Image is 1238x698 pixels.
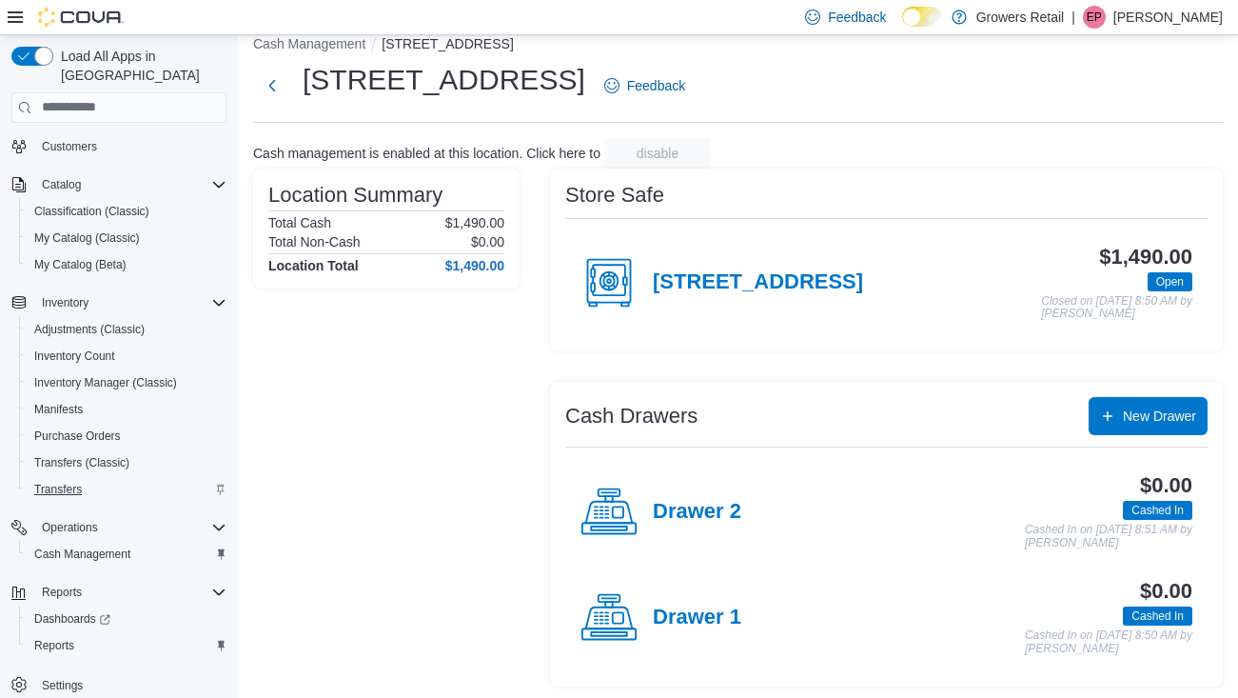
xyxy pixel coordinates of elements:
span: Open [1156,273,1184,290]
span: Classification (Classic) [27,200,226,223]
span: Manifests [27,398,226,421]
button: Catalog [34,173,88,196]
a: Purchase Orders [27,425,128,448]
span: EP [1087,6,1102,29]
span: Inventory [34,291,226,314]
span: Purchase Orders [27,425,226,448]
h6: Total Cash [268,215,331,230]
h4: Location Total [268,258,359,273]
span: Reports [34,581,226,604]
a: Manifests [27,398,90,421]
button: Manifests [19,396,234,423]
span: Inventory Manager (Classic) [27,371,226,394]
button: Customers [4,132,234,160]
span: Cashed In [1123,607,1192,626]
span: Catalog [34,173,226,196]
a: Settings [34,674,90,697]
h3: $0.00 [1140,580,1192,603]
p: Growers Retail [976,6,1065,29]
button: Transfers (Classic) [19,449,234,476]
button: Reports [19,632,234,659]
button: Transfers [19,476,234,503]
button: My Catalog (Beta) [19,251,234,278]
a: Feedback [597,67,693,105]
a: My Catalog (Classic) [27,227,147,249]
nav: An example of EuiBreadcrumbs [253,34,1223,57]
p: Cash management is enabled at this location. Click here to [253,146,600,161]
button: Reports [4,579,234,606]
span: New Drawer [1123,407,1196,426]
span: My Catalog (Classic) [27,227,226,249]
img: Cova [38,8,124,27]
h3: Cash Drawers [565,405,698,428]
span: Cashed In [1123,501,1192,520]
p: [PERSON_NAME] [1113,6,1223,29]
button: disable [604,138,711,169]
a: Cash Management [27,543,138,566]
span: My Catalog (Beta) [27,253,226,276]
span: Adjustments (Classic) [27,318,226,341]
a: Classification (Classic) [27,200,157,223]
span: Cashed In [1131,608,1184,625]
span: Settings [34,672,226,696]
span: Inventory Count [27,345,226,368]
button: My Catalog (Classic) [19,225,234,251]
span: Feedback [828,8,886,27]
a: Customers [34,135,105,158]
a: Adjustments (Classic) [27,318,152,341]
span: Operations [42,520,98,535]
h3: Store Safe [565,184,664,207]
span: Transfers (Classic) [34,455,129,470]
span: Transfers [34,482,82,497]
a: Transfers [27,478,89,501]
span: Reports [27,634,226,657]
span: Customers [42,139,97,154]
p: Cashed In on [DATE] 8:51 AM by [PERSON_NAME] [1025,524,1192,549]
span: Purchase Orders [34,429,121,444]
span: Dark Mode [902,27,903,28]
button: Reports [34,581,89,604]
button: Inventory Manager (Classic) [19,369,234,396]
span: Cash Management [34,547,130,562]
span: Inventory Manager (Classic) [34,375,177,390]
div: Eliot Pivato [1083,6,1106,29]
span: My Catalog (Classic) [34,230,140,246]
button: [STREET_ADDRESS] [382,36,513,51]
span: Load All Apps in [GEOGRAPHIC_DATA] [53,47,226,85]
span: Cashed In [1131,502,1184,519]
span: Classification (Classic) [34,204,149,219]
p: $0.00 [471,234,504,249]
button: Adjustments (Classic) [19,316,234,343]
span: Reports [42,585,82,600]
span: Inventory Count [34,349,115,364]
span: Customers [34,134,226,158]
span: Operations [34,516,226,539]
h4: [STREET_ADDRESS] [653,270,863,295]
span: Feedback [627,76,685,95]
a: Inventory Manager (Classic) [27,371,185,394]
button: Catalog [4,171,234,198]
p: Closed on [DATE] 8:50 AM by [PERSON_NAME] [1041,295,1192,321]
span: Catalog [42,177,81,192]
a: Dashboards [27,608,118,630]
span: Reports [34,638,74,653]
a: Transfers (Classic) [27,451,137,474]
h6: Total Non-Cash [268,234,361,249]
a: Inventory Count [27,345,123,368]
span: Transfers (Classic) [27,451,226,474]
span: disable [637,144,678,163]
span: Dashboards [34,611,110,627]
button: Inventory [34,291,96,314]
span: My Catalog (Beta) [34,257,127,272]
a: Dashboards [19,606,234,632]
h3: Location Summary [268,184,442,207]
p: | [1071,6,1075,29]
button: Inventory [4,289,234,316]
input: Dark Mode [902,7,942,27]
button: Settings [4,670,234,698]
button: Classification (Classic) [19,198,234,225]
button: Inventory Count [19,343,234,369]
span: Cash Management [27,543,226,566]
h1: [STREET_ADDRESS] [303,61,585,99]
button: Cash Management [253,36,365,51]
